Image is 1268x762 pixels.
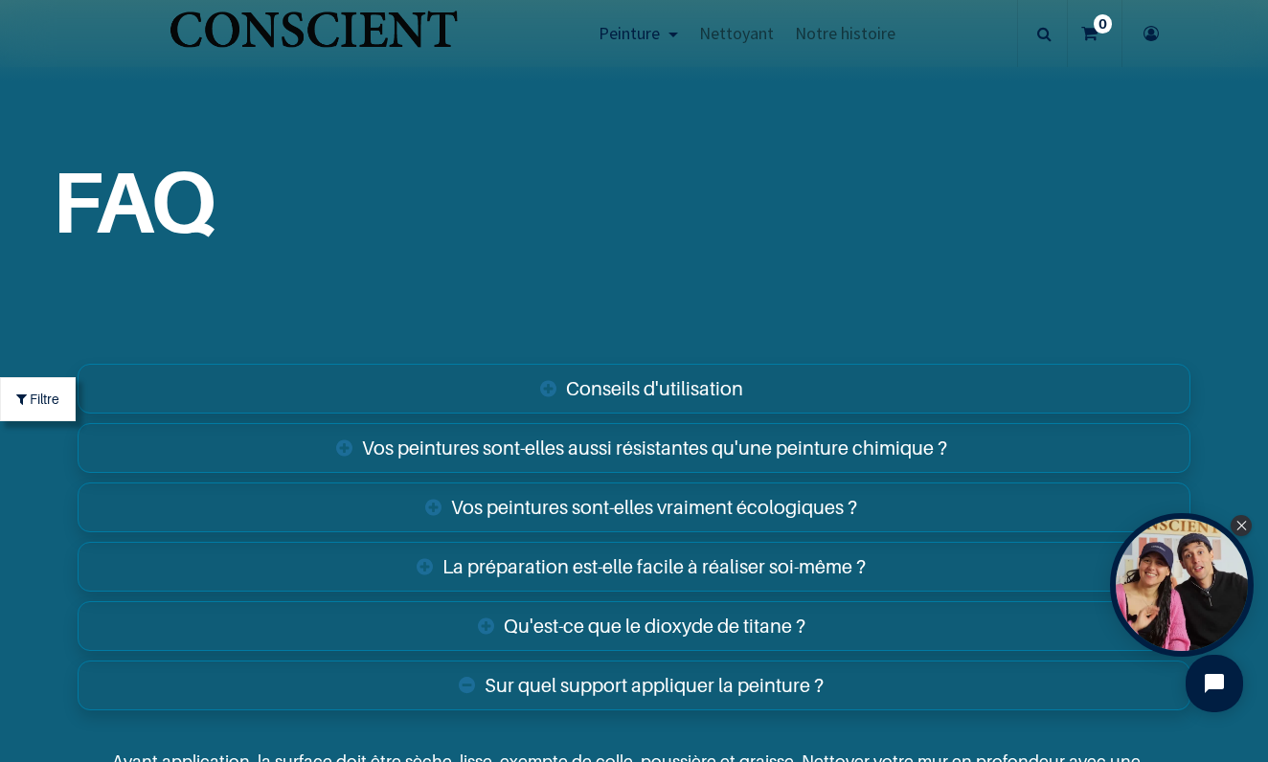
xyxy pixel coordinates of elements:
a: Conseils d'utilisation [78,364,1190,414]
sup: 0 [1094,14,1112,34]
iframe: Tidio Chat [1169,639,1259,728]
a: Vos peintures sont-elles vraiment écologiques ? [78,482,1190,532]
span: Peinture [599,22,660,44]
div: Open Tolstoy widget [1110,513,1254,657]
a: La préparation est-elle facile à réaliser soi-même ? [78,542,1190,592]
a: Qu'est-ce que le dioxyde de titane ? [78,601,1190,651]
a: Vos peintures sont-elles aussi résistantes qu'une peinture chimique ? [78,423,1190,473]
div: Open Tolstoy [1110,513,1254,657]
div: Tolstoy bubble widget [1110,513,1254,657]
a: Sur quel support appliquer la peinture ? [78,661,1190,710]
div: Close Tolstoy widget [1231,515,1252,536]
font: FAQ [52,149,213,253]
span: Filtre [30,389,59,409]
span: Notre histoire [795,22,895,44]
span: Nettoyant [699,22,774,44]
